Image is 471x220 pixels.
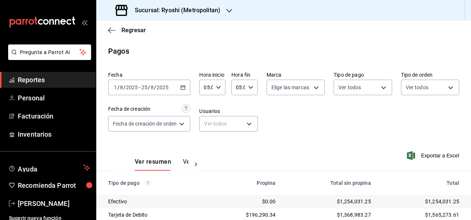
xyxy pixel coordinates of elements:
span: / [123,84,126,90]
button: Ver resumen [135,158,171,171]
label: Usuarios [199,109,257,114]
svg: Los pagos realizados con Pay y otras terminales son montos brutos. [146,180,151,186]
div: $1,254,031.25 [288,198,371,205]
div: Fecha de creación [108,105,150,113]
div: $196,290.34 [212,211,276,219]
span: Reportes [18,75,90,85]
div: Propina [212,180,276,186]
div: $1,368,983.27 [288,211,371,219]
label: Fecha [108,72,190,77]
input: -- [141,84,148,90]
label: Tipo de orden [401,72,459,77]
label: Hora inicio [199,72,226,77]
div: Tarjeta de Debito [108,211,200,219]
span: Elige las marcas [271,84,309,91]
button: Pregunta a Parrot AI [8,44,91,60]
span: Ver todos [406,84,428,91]
div: Efectivo [108,198,200,205]
input: ---- [156,84,169,90]
span: Personal [18,93,90,103]
a: Pregunta a Parrot AI [5,54,91,61]
span: Regresar [121,27,146,34]
div: $1,565,273.61 [383,211,459,219]
h3: Sucursal: Ryoshi (Metropolitan) [129,6,220,15]
button: open_drawer_menu [81,19,87,25]
label: Hora fin [231,72,258,77]
button: Exportar a Excel [408,151,459,160]
span: / [154,84,156,90]
input: -- [150,84,154,90]
label: Tipo de pago [334,72,392,77]
div: $1,254,031.25 [383,198,459,205]
label: Marca [267,72,325,77]
button: Ver pagos [183,158,211,171]
div: $0.00 [212,198,276,205]
span: Recomienda Parrot [18,180,90,190]
div: Total sin propina [288,180,371,186]
button: Regresar [108,27,146,34]
div: Tipo de pago [108,180,200,186]
span: Facturación [18,111,90,121]
span: Pregunta a Parrot AI [20,49,80,56]
div: navigation tabs [135,158,188,171]
input: -- [120,84,123,90]
span: Ayuda [18,163,80,172]
div: Pagos [108,46,129,57]
div: Total [383,180,459,186]
span: [PERSON_NAME] [18,199,90,209]
span: Inventarios [18,129,90,139]
input: -- [114,84,117,90]
span: / [148,84,150,90]
span: / [117,84,120,90]
div: Ver todos [199,116,257,131]
span: Fecha de creación de orden [113,120,177,127]
span: Ver todos [338,84,361,91]
span: - [139,84,140,90]
input: ---- [126,84,138,90]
